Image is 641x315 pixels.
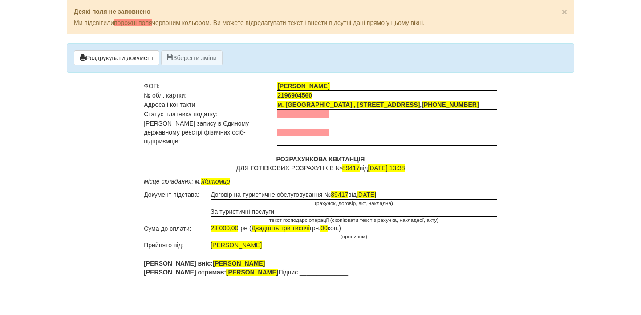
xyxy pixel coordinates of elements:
[226,269,278,276] span: [PERSON_NAME]
[144,91,277,100] td: № обл. картки:
[331,191,348,198] span: 89417
[144,100,277,110] td: Адреса і контакти
[368,164,405,172] span: [DATE] 13:38
[144,82,277,91] td: ФОП:
[74,50,159,65] button: Роздрукувати документ
[211,233,497,241] td: (прописом)
[114,19,152,26] span: порожні поля
[211,216,497,224] td: текст господарс.операції (скопіювати текст з рахунка, накладної, акту)
[74,18,567,27] p: Ми підсвітили червоним кольором. Ви можете відредагувати текст і внести відсутні дані прямо у цьо...
[277,101,420,108] span: м. [GEOGRAPHIC_DATA] , [STREET_ADDRESS]
[144,178,230,185] i: місце складання: м.
[144,190,211,200] td: Документ підстава:
[213,260,265,267] span: [PERSON_NAME]
[342,164,360,172] span: 89417
[211,225,238,232] span: 23 000,00
[276,155,365,163] b: РОЗРАХУНКОВА КВИТАНЦІЯ
[201,178,230,185] span: Житомир
[144,119,277,146] td: [PERSON_NAME] запису в Єдиному державному реєстрі фізичних осіб-підприємців:
[211,224,497,233] td: грн ( грн. коп.)
[144,269,278,276] b: [PERSON_NAME] отримав:
[144,110,277,119] td: Статус платника податку:
[144,260,265,267] b: [PERSON_NAME] вніс:
[277,82,329,90] span: [PERSON_NAME]
[144,259,497,277] p: Підпис ______________
[144,155,497,172] p: ДЛЯ ГОТІВКОВИХ РОЗРАХУНКІВ № від
[320,225,328,232] span: 00
[144,241,211,250] td: Прийнято від:
[357,191,376,198] span: [DATE]
[161,50,223,65] button: Зберегти зміни
[74,7,567,16] p: Деякі поля не заповнено
[211,241,262,249] span: [PERSON_NAME]
[211,190,497,200] td: Договір на туристичне обслуговування № від
[144,224,211,233] td: Сума до сплати:
[277,100,497,110] td: ,
[422,101,479,108] span: [PHONE_NUMBER]
[562,7,567,16] button: Close
[211,200,497,207] td: (рахунок, договір, акт, накладна)
[252,225,310,232] span: Двадцять три тисячі
[211,207,497,217] td: За туристичні послуги
[277,92,312,99] span: 2196904560
[562,7,567,17] span: ×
